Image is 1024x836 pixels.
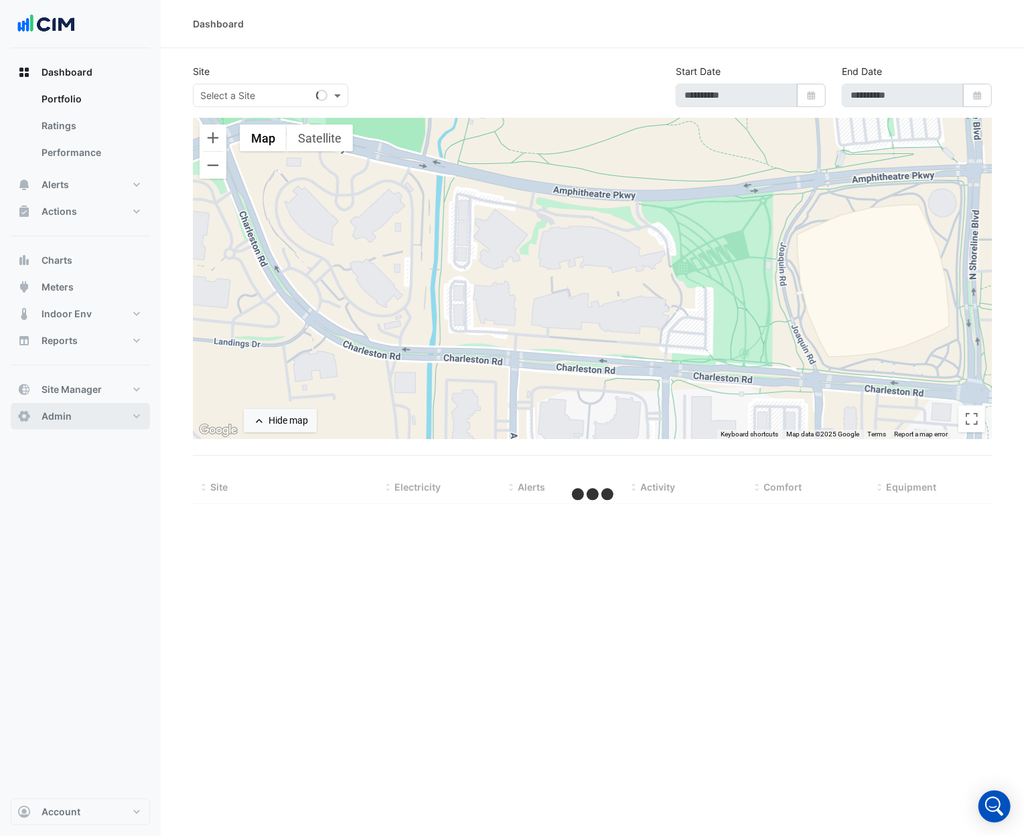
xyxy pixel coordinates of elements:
[11,247,150,274] button: Charts
[17,383,31,396] app-icon: Site Manager
[196,422,240,439] img: Google
[17,66,31,79] app-icon: Dashboard
[867,430,886,438] a: Terms (opens in new tab)
[676,64,721,78] label: Start Date
[287,124,353,151] button: Show satellite imagery
[518,481,545,493] span: Alerts
[894,430,948,438] a: Report a map error
[786,430,859,438] span: Map data ©2025 Google
[193,17,244,31] div: Dashboard
[17,280,31,294] app-icon: Meters
[210,481,228,493] span: Site
[42,66,92,79] span: Dashboard
[17,254,31,267] app-icon: Charts
[42,410,72,423] span: Admin
[11,171,150,198] button: Alerts
[17,205,31,218] app-icon: Actions
[31,112,150,139] a: Ratings
[42,280,74,294] span: Meters
[42,254,72,267] span: Charts
[240,124,287,151] button: Show street map
[17,178,31,191] app-icon: Alerts
[842,64,882,78] label: End Date
[11,327,150,354] button: Reports
[244,409,317,432] button: Hide map
[16,11,76,37] img: Company Logo
[11,198,150,225] button: Actions
[196,422,240,439] a: Open this area in Google Maps (opens a new window)
[200,124,226,151] button: Zoom in
[269,414,308,428] div: Hide map
[721,430,778,439] button: Keyboard shortcuts
[11,376,150,403] button: Site Manager
[42,205,77,218] span: Actions
[17,307,31,321] app-icon: Indoor Env
[978,790,1011,823] div: Open Intercom Messenger
[42,805,80,819] span: Account
[958,406,985,432] button: Toggle fullscreen view
[42,307,92,321] span: Indoor Env
[11,86,150,171] div: Dashboard
[11,59,150,86] button: Dashboard
[11,403,150,430] button: Admin
[193,64,210,78] label: Site
[42,383,102,396] span: Site Manager
[886,481,936,493] span: Equipment
[11,799,150,825] button: Account
[200,152,226,179] button: Zoom out
[11,274,150,301] button: Meters
[394,481,441,493] span: Electricity
[640,481,675,493] span: Activity
[763,481,802,493] span: Comfort
[31,86,150,112] a: Portfolio
[17,410,31,423] app-icon: Admin
[31,139,150,166] a: Performance
[11,301,150,327] button: Indoor Env
[42,178,69,191] span: Alerts
[42,334,78,347] span: Reports
[17,334,31,347] app-icon: Reports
